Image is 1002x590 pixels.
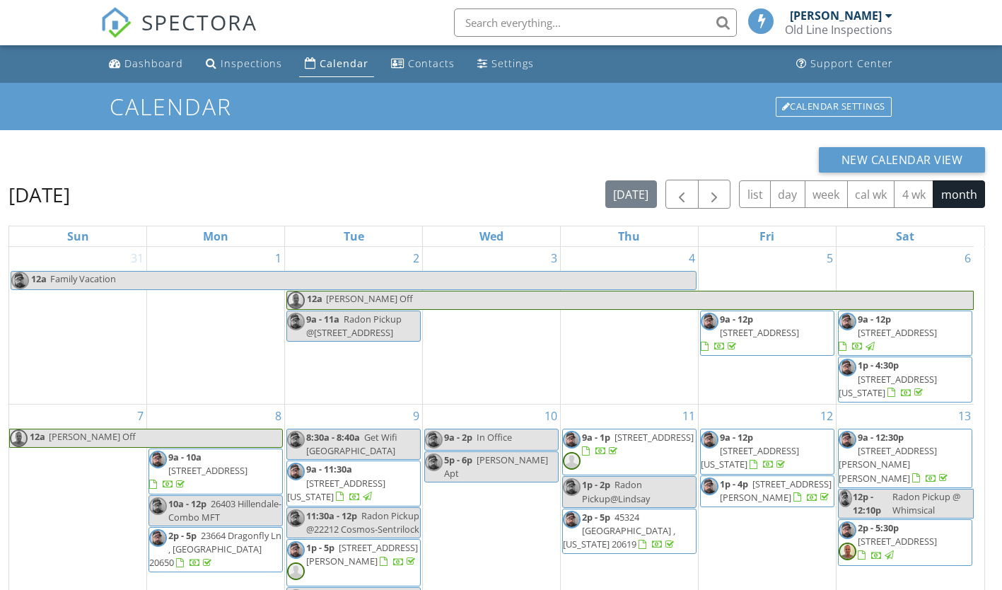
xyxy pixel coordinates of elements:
button: New Calendar View [819,147,986,173]
td: Go to September 2, 2025 [285,247,423,405]
div: Settings [491,57,534,70]
button: list [739,180,771,208]
h2: [DATE] [8,180,70,209]
button: Next month [698,180,731,209]
img: 17244432822621969656866735732956.jpg [287,509,305,527]
a: Go to September 4, 2025 [686,247,698,270]
span: 26403 Hillendale- Combo MFT [168,497,281,524]
span: [PERSON_NAME] Off [49,430,136,443]
img: 17244432822621969656866735732956.jpg [839,431,856,449]
img: img_0045.jpeg [10,429,28,447]
span: Radon Pickup @ Whimsical [892,490,960,516]
td: Go to September 4, 2025 [560,247,698,405]
img: 17244432822621969656866735732956.jpg [425,431,443,449]
a: Go to September 7, 2025 [134,405,146,427]
img: 17244432822621969656866735732956.jpg [149,451,167,468]
span: 9a - 1p [582,431,610,444]
a: 9a - 12p [STREET_ADDRESS] [839,313,937,352]
span: 2p - 5p [582,511,610,524]
span: 9a - 11:30a [306,463,352,475]
span: 1p - 5p [306,541,334,554]
span: 9a - 12p [858,313,891,325]
a: Go to September 12, 2025 [817,405,836,427]
div: Inspections [221,57,282,70]
a: Wednesday [477,226,506,246]
span: 9a - 11a [306,313,339,325]
a: Monday [200,226,231,246]
img: 17244432822621969656866735732956.jpg [149,529,167,547]
span: 1p - 4:30p [858,359,899,371]
span: 12p - 12:10p [852,490,890,518]
img: img_0045.jpeg [287,291,305,309]
a: 9a - 11:30a [STREET_ADDRESS][US_STATE] [286,461,421,507]
a: 9a - 12:30p [STREET_ADDRESS][PERSON_NAME][PERSON_NAME] [838,429,972,488]
span: [STREET_ADDRESS][US_STATE] [287,477,385,503]
a: Go to September 10, 2025 [542,405,560,427]
a: Dashboard [103,51,189,77]
button: 4 wk [894,180,933,208]
img: 17244432822621969656866735732956.jpg [425,453,443,471]
a: 9a - 12:30p [STREET_ADDRESS][PERSON_NAME][PERSON_NAME] [839,431,950,485]
a: Go to September 13, 2025 [955,405,974,427]
a: 2p - 5p 45324 [GEOGRAPHIC_DATA] , [US_STATE] 20619 [563,511,677,550]
td: Go to September 1, 2025 [147,247,285,405]
a: 9a - 11:30a [STREET_ADDRESS][US_STATE] [287,463,385,502]
button: week [805,180,848,208]
div: Calendar [320,57,368,70]
img: 17244432822621969656866735732956.jpg [839,521,856,539]
a: Friday [757,226,777,246]
a: 2p - 5:30p [STREET_ADDRESS] [858,521,937,561]
span: 9a - 10a [168,451,202,463]
button: day [770,180,805,208]
span: 12a [30,272,47,289]
span: Radon Pickup @[STREET_ADDRESS] [306,313,402,339]
img: 17244432822621969656866735732956.jpg [563,431,581,449]
img: 17244432822621969656866735732956.jpg [701,431,718,449]
span: [STREET_ADDRESS] [858,326,937,339]
span: 1p - 4p [720,478,748,490]
span: 10a - 12p [168,497,206,510]
img: 17244432822621969656866735732956.jpg [701,478,718,495]
a: 1p - 5p [STREET_ADDRESS][PERSON_NAME] [306,541,418,567]
a: 2p - 5p 45324 [GEOGRAPHIC_DATA] , [US_STATE] 20619 [562,509,697,555]
a: Saturday [893,226,917,246]
td: Go to September 3, 2025 [423,247,561,405]
img: img_0045.jpeg [839,543,856,560]
a: 2p - 5p 23664 Dragonfly Ln , [GEOGRAPHIC_DATA] 20650 [148,527,283,573]
td: Go to September 5, 2025 [698,247,836,405]
img: 17244432822621969656866735732956.jpg [149,497,167,515]
a: Support Center [791,51,899,77]
div: [PERSON_NAME] [790,8,882,23]
a: Calendar [299,51,374,77]
img: 17244432822621969656866735732956.jpg [287,431,305,449]
span: 23664 Dragonfly Ln , [GEOGRAPHIC_DATA] 20650 [149,529,281,569]
span: 11:30a - 12p [306,509,357,522]
span: 9a - 12:30p [858,431,904,444]
span: 9a - 12p [720,313,753,325]
img: The Best Home Inspection Software - Spectora [100,7,132,38]
span: [STREET_ADDRESS][US_STATE] [839,373,937,399]
span: [STREET_ADDRESS][PERSON_NAME][PERSON_NAME] [839,444,937,484]
a: Go to September 11, 2025 [680,405,698,427]
a: Go to September 2, 2025 [410,247,422,270]
a: 2p - 5p 23664 Dragonfly Ln , [GEOGRAPHIC_DATA] 20650 [149,529,281,569]
img: 17244432822621969656866735732956.jpg [701,313,718,330]
input: Search everything... [454,8,737,37]
button: cal wk [847,180,895,208]
span: 12a [306,291,323,309]
span: 2p - 5p [168,529,197,542]
img: 17244432822621969656866735732956.jpg [839,359,856,376]
img: 17244432822621969656866735732956.jpg [287,313,305,330]
span: [STREET_ADDRESS][PERSON_NAME] [720,478,832,504]
a: 9a - 12p [STREET_ADDRESS] [838,311,972,357]
a: Go to September 6, 2025 [962,247,974,270]
a: Go to September 9, 2025 [410,405,422,427]
div: Dashboard [124,57,183,70]
div: Old Line Inspections [785,23,892,37]
a: 9a - 12p [STREET_ADDRESS][US_STATE] [701,431,799,470]
a: 1p - 4p [STREET_ADDRESS][PERSON_NAME] [720,478,832,504]
span: 8:30a - 8:40a [306,431,360,444]
a: Sunday [64,226,92,246]
a: 9a - 12p [STREET_ADDRESS][US_STATE] [700,429,834,475]
a: 1p - 4:30p [STREET_ADDRESS][US_STATE] [839,359,937,398]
